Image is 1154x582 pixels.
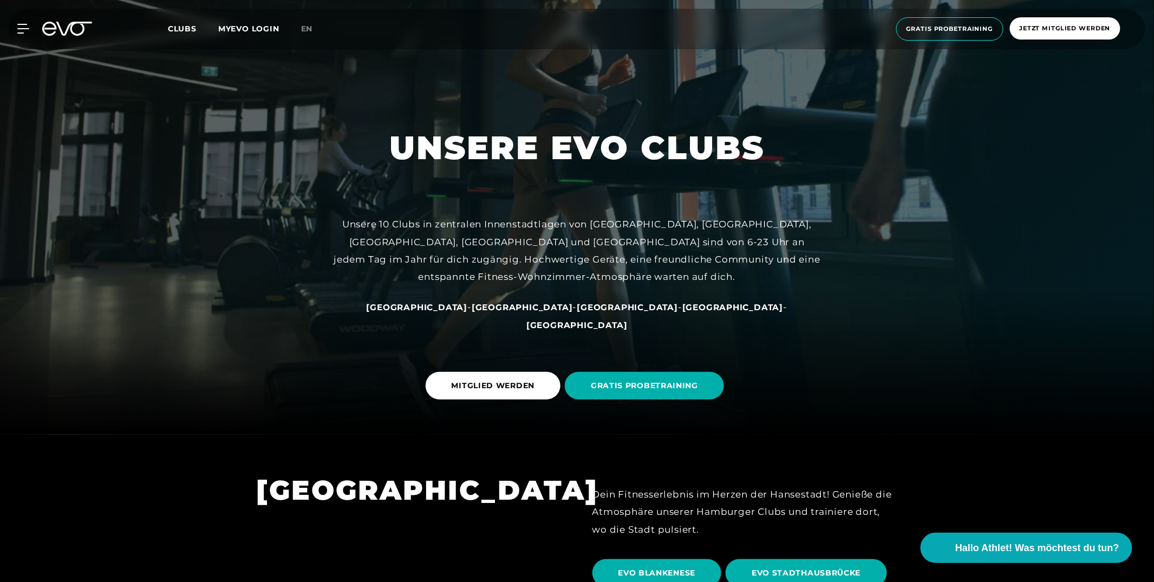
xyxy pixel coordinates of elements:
[301,24,313,34] span: en
[526,319,628,330] a: [GEOGRAPHIC_DATA]
[367,302,468,312] a: [GEOGRAPHIC_DATA]
[893,17,1007,41] a: Gratis Probetraining
[426,364,565,408] a: MITGLIED WERDEN
[1007,17,1124,41] a: Jetzt Mitglied werden
[752,567,860,579] span: EVO STADTHAUSBRÜCKE
[682,302,784,312] a: [GEOGRAPHIC_DATA]
[452,380,535,391] span: MITGLIED WERDEN
[257,473,562,508] h1: [GEOGRAPHIC_DATA]
[577,302,679,312] a: [GEOGRAPHIC_DATA]
[618,567,696,579] span: EVO BLANKENESE
[592,486,898,538] div: Dein Fitnesserlebnis im Herzen der Hansestadt! Genieße die Atmosphäre unserer Hamburger Clubs und...
[389,127,765,169] h1: UNSERE EVO CLUBS
[565,364,728,408] a: GRATIS PROBETRAINING
[921,533,1132,563] button: Hallo Athlet! Was möchtest du tun?
[168,23,218,34] a: Clubs
[334,298,821,333] div: - - - -
[591,380,698,391] span: GRATIS PROBETRAINING
[218,24,279,34] a: MYEVO LOGIN
[168,24,197,34] span: Clubs
[955,541,1119,555] span: Hallo Athlet! Was möchtest du tun?
[301,23,326,35] a: en
[1020,24,1111,33] span: Jetzt Mitglied werden
[472,302,573,312] a: [GEOGRAPHIC_DATA]
[907,24,993,34] span: Gratis Probetraining
[334,215,821,285] div: Unsere 10 Clubs in zentralen Innenstadtlagen von [GEOGRAPHIC_DATA], [GEOGRAPHIC_DATA], [GEOGRAPHI...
